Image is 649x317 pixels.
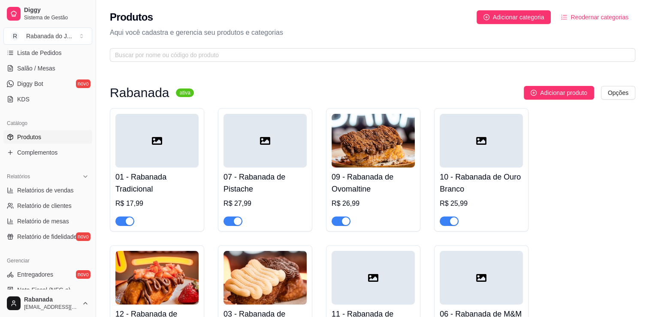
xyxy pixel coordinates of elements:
sup: ativa [176,88,193,97]
a: Complementos [3,146,92,159]
a: Produtos [3,130,92,144]
button: Opções [601,86,635,100]
button: Select a team [3,27,92,45]
button: Rabanada[EMAIL_ADDRESS][DOMAIN_NAME] [3,293,92,314]
h3: Rabanada [110,88,169,98]
a: Relatórios de vendas [3,183,92,197]
span: Reodernar categorias [571,12,628,22]
a: Lista de Pedidos [3,46,92,60]
a: KDS [3,92,92,106]
img: product-image [223,251,307,305]
input: Buscar por nome ou código do produto [115,50,623,60]
h4: 10 - Rabanada de Ouro Branco [440,171,523,195]
button: Reodernar categorias [554,10,635,24]
span: Entregadores [17,270,53,279]
button: Adicionar produto [524,86,594,100]
button: Adicionar categoria [477,10,551,24]
span: Relatórios de vendas [17,186,74,195]
span: R [11,32,19,40]
div: Gerenciar [3,254,92,268]
span: ordered-list [561,14,567,20]
span: [EMAIL_ADDRESS][DOMAIN_NAME] [24,304,78,311]
p: Aqui você cadastra e gerencia seu produtos e categorias [110,27,635,38]
div: R$ 25,99 [440,198,523,209]
span: Salão / Mesas [17,64,55,73]
div: R$ 17,99 [115,198,199,209]
span: Opções [608,88,628,98]
span: Relatório de fidelidade [17,232,77,241]
h4: 07 - Rabanada de Pistache [223,171,307,195]
a: Diggy Botnovo [3,77,92,91]
div: Catálogo [3,116,92,130]
a: DiggySistema de Gestão [3,3,92,24]
img: product-image [115,251,199,305]
div: Rabanada do J ... [26,32,72,40]
span: Nota Fiscal (NFC-e) [17,286,70,294]
a: Salão / Mesas [3,61,92,75]
span: Relatório de mesas [17,217,69,226]
span: plus-circle [483,14,489,20]
span: plus-circle [531,90,537,96]
a: Entregadoresnovo [3,268,92,281]
span: Adicionar produto [540,88,587,98]
span: Diggy Bot [17,79,43,88]
span: Adicionar categoria [493,12,544,22]
span: Complementos [17,148,57,157]
h2: Produtos [110,10,153,24]
span: Relatórios [7,173,30,180]
span: Rabanada [24,296,78,304]
span: KDS [17,95,30,104]
span: Lista de Pedidos [17,49,62,57]
span: Produtos [17,133,41,141]
a: Nota Fiscal (NFC-e) [3,283,92,297]
img: product-image [332,114,415,168]
a: Relatório de clientes [3,199,92,213]
div: R$ 27,99 [223,198,307,209]
h4: 01 - Rabanada Tradicional [115,171,199,195]
a: Relatório de mesas [3,214,92,228]
div: R$ 26,99 [332,198,415,209]
span: Diggy [24,6,89,14]
a: Relatório de fidelidadenovo [3,230,92,244]
span: Relatório de clientes [17,201,72,210]
span: Sistema de Gestão [24,14,89,21]
h4: 09 - Rabanada de Ovomaltine [332,171,415,195]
